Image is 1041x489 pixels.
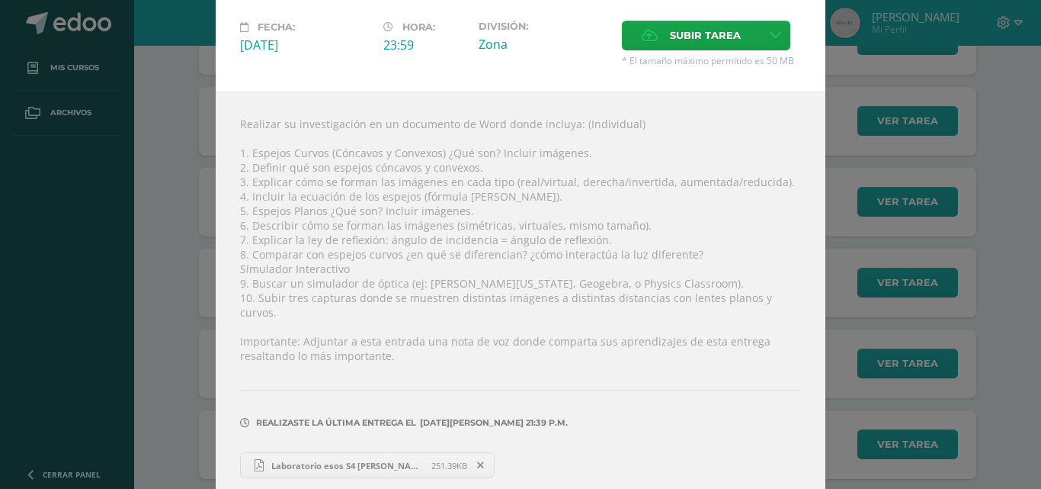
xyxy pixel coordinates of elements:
[264,460,431,471] span: Laboratorio esos S4 [PERSON_NAME].pdf
[240,37,371,53] div: [DATE]
[468,457,494,474] span: Remover entrega
[402,21,435,33] span: Hora:
[479,36,610,53] div: Zona
[670,21,741,50] span: Subir tarea
[479,21,610,32] label: División:
[240,452,495,478] a: Laboratorio esos S4 [PERSON_NAME].pdf 251.39KB
[258,21,295,33] span: Fecha:
[416,423,568,423] span: [DATE][PERSON_NAME] 21:39 p.m.
[383,37,466,53] div: 23:59
[431,460,467,471] span: 251.39KB
[622,54,801,67] span: * El tamaño máximo permitido es 50 MB
[256,417,416,428] span: Realizaste la última entrega el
